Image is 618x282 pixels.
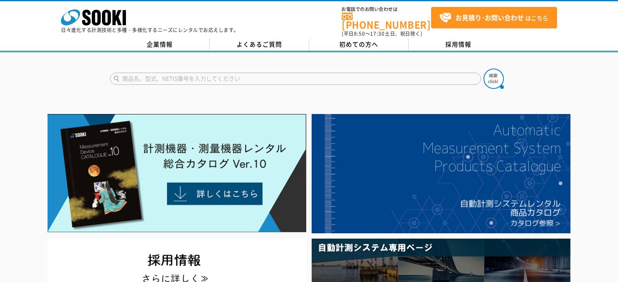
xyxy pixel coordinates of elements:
[312,114,570,233] img: 自動計測システムカタログ
[342,30,422,37] span: (平日 ～ 土日、祝日除く)
[110,73,481,85] input: 商品名、型式、NETIS番号を入力してください
[370,30,385,37] span: 17:30
[61,28,239,32] p: 日々進化する計測技術と多種・多様化するニーズにレンタルでお応えします。
[409,39,508,51] a: 採用情報
[484,69,504,89] img: btn_search.png
[210,39,309,51] a: よくあるご質問
[342,7,431,12] span: お電話でのお問い合わせは
[110,39,210,51] a: 企業情報
[439,12,548,24] span: はこちら
[339,40,378,49] span: 初めての方へ
[354,30,365,37] span: 8:50
[48,114,306,232] img: Catalog Ver10
[431,7,557,28] a: お見積り･お問い合わせはこちら
[455,13,524,22] strong: お見積り･お問い合わせ
[309,39,409,51] a: 初めての方へ
[342,13,431,29] a: [PHONE_NUMBER]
